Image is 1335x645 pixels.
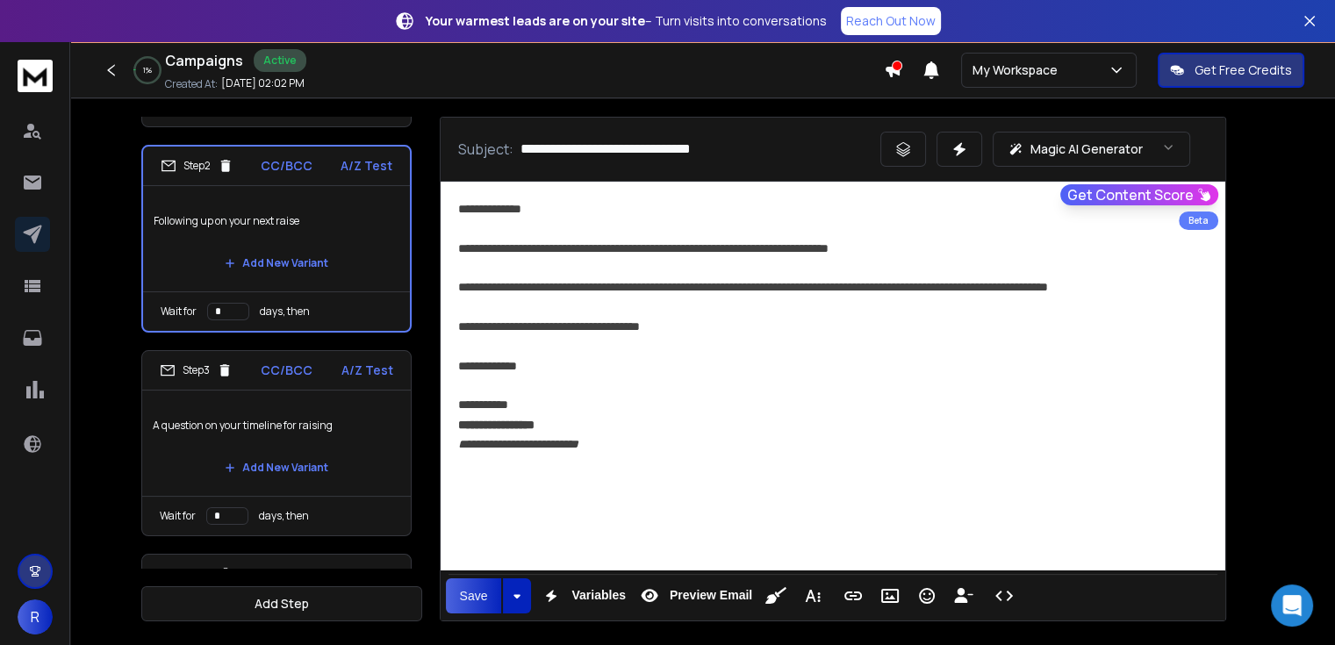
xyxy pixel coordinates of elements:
div: Step 4 [160,566,233,582]
p: CC/BCC [261,362,312,379]
p: A/Z Test [341,565,393,583]
button: Emoticons [910,578,944,613]
p: A/Z Test [341,157,392,175]
p: Get Free Credits [1195,61,1292,79]
button: Insert Image (Ctrl+P) [873,578,907,613]
button: Insert Unsubscribe Link [947,578,980,613]
button: Preview Email [633,578,756,613]
button: R [18,599,53,634]
p: 1 % [143,65,152,75]
img: logo [18,60,53,92]
button: Insert Link (Ctrl+K) [836,578,870,613]
button: Variables [535,578,629,613]
p: [DATE] 02:02 PM [221,76,305,90]
p: A question on your timeline for raising [153,401,400,450]
button: Get Free Credits [1158,53,1304,88]
p: Wait for [161,305,197,319]
li: Step2CC/BCCA/Z TestFollowing up on your next raiseAdd New VariantWait fordays, then [141,145,412,333]
button: Code View [987,578,1021,613]
button: Get Content Score [1060,184,1218,205]
p: Created At: [165,77,218,91]
p: Magic AI Generator [1030,140,1143,158]
h1: Campaigns [165,50,243,71]
button: Magic AI Generator [993,132,1190,167]
p: A/Z Test [341,362,393,379]
li: Step3CC/BCCA/Z TestA question on your timeline for raisingAdd New VariantWait fordays, then [141,350,412,536]
strong: Your warmest leads are on your site [426,12,645,29]
p: CC/BCC [262,565,313,583]
p: days, then [259,509,309,523]
button: More Text [796,578,829,613]
p: Wait for [160,509,196,523]
div: Open Intercom Messenger [1271,584,1313,627]
p: CC/BCC [261,157,312,175]
span: Variables [568,588,629,603]
button: Clean HTML [759,578,793,613]
p: days, then [260,305,310,319]
p: Subject: [458,139,513,160]
div: Beta [1179,211,1218,230]
button: Add Step [141,586,422,621]
p: My Workspace [973,61,1065,79]
p: Following up on your next raise [154,197,399,246]
div: Step 3 [160,362,233,378]
p: – Turn visits into conversations [426,12,827,30]
button: Add New Variant [211,450,342,485]
div: Step 2 [161,158,233,174]
div: Active [254,49,306,72]
button: Add New Variant [211,246,342,281]
a: Reach Out Now [841,7,941,35]
p: Reach Out Now [846,12,936,30]
button: Save [446,578,502,613]
span: Preview Email [666,588,756,603]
